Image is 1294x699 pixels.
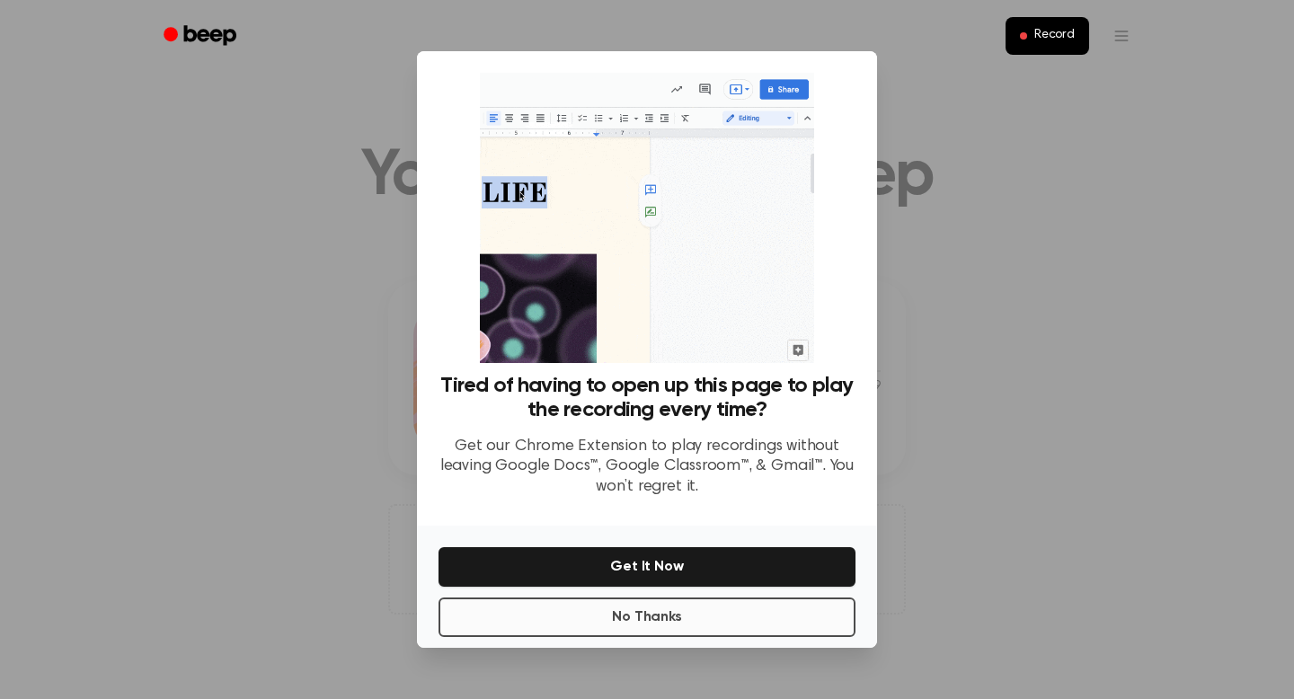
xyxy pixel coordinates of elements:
button: Record [1006,17,1089,55]
a: Beep [151,19,253,54]
p: Get our Chrome Extension to play recordings without leaving Google Docs™, Google Classroom™, & Gm... [439,437,855,498]
img: Beep extension in action [480,73,813,363]
button: Open menu [1100,14,1143,58]
button: Get It Now [439,547,855,587]
h3: Tired of having to open up this page to play the recording every time? [439,374,855,422]
span: Record [1034,28,1075,44]
button: No Thanks [439,597,855,637]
